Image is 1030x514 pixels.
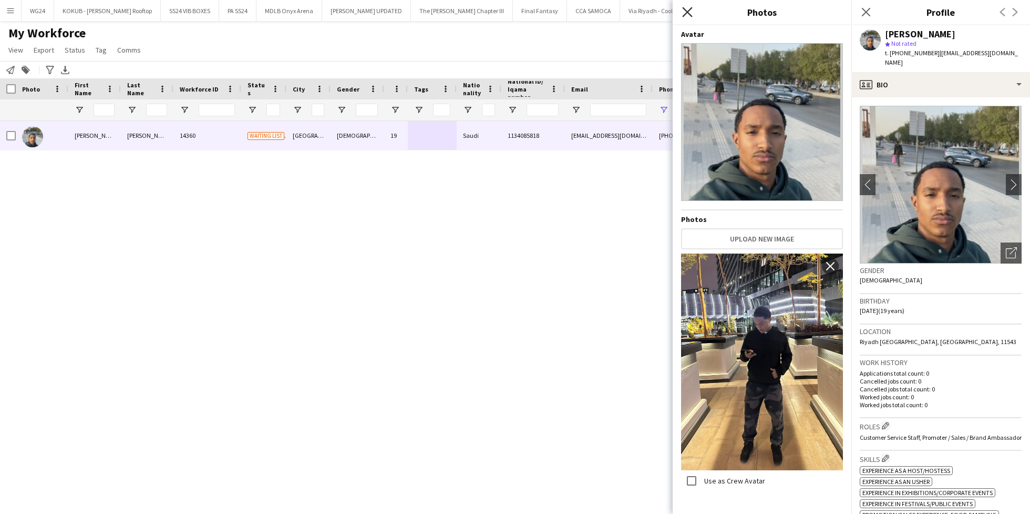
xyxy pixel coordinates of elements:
[659,105,668,115] button: Open Filter Menu
[571,85,588,93] span: Email
[860,377,1022,385] p: Cancelled jobs count: 0
[681,228,843,249] button: Upload new image
[457,121,501,150] div: Saudi
[860,307,904,315] span: [DATE] (19 years)
[860,420,1022,431] h3: Roles
[433,104,450,116] input: Tags Filter Input
[146,104,167,116] input: Last Name Filter Input
[19,64,32,76] app-action-btn: Add to tag
[337,85,359,93] span: Gender
[885,49,1018,66] span: | [EMAIL_ADDRESS][DOMAIN_NAME]
[180,105,189,115] button: Open Filter Menu
[681,29,843,39] h4: Avatar
[121,121,173,150] div: [PERSON_NAME]
[851,72,1030,97] div: Bio
[356,104,378,116] input: Gender Filter Input
[860,393,1022,401] p: Worked jobs count: 0
[862,478,930,486] span: Experience as an Usher
[851,5,1030,19] h3: Profile
[22,1,54,21] button: WG24
[862,467,950,475] span: Experience as a Host/Hostess
[161,1,219,21] button: SS24 VIB BOXES
[60,43,89,57] a: Status
[565,121,653,150] div: [EMAIL_ADDRESS][DOMAIN_NAME]
[862,500,973,508] span: Experience in Festivals/Public Events
[513,1,567,21] button: Final Fantasy
[891,39,916,47] span: Not rated
[508,132,539,139] span: 1134085818
[94,104,115,116] input: First Name Filter Input
[860,327,1022,336] h3: Location
[463,81,482,97] span: Nationality
[860,106,1022,264] img: Crew avatar or photo
[59,64,71,76] app-action-btn: Export XLSX
[567,1,620,21] button: CCA SAMOCA
[54,1,161,21] button: KOKUB - [PERSON_NAME] Rooftop
[8,45,23,55] span: View
[337,105,346,115] button: Open Filter Menu
[256,1,322,21] button: MDLB Onyx Arena
[331,121,384,150] div: [DEMOGRAPHIC_DATA]
[266,104,280,116] input: Status Filter Input
[173,121,241,150] div: 14360
[414,105,424,115] button: Open Filter Menu
[681,254,843,470] img: Crew photo 972330
[508,105,517,115] button: Open Filter Menu
[653,121,787,150] div: [PHONE_NUMBER]
[91,43,111,57] a: Tag
[860,401,1022,409] p: Worked jobs total count: 0
[248,81,267,97] span: Status
[885,29,955,39] div: [PERSON_NAME]
[384,121,408,150] div: 19
[113,43,145,57] a: Comms
[8,25,86,41] span: My Workforce
[65,45,85,55] span: Status
[702,476,765,486] label: Use as Crew Avatar
[681,215,843,224] h4: Photos
[117,45,141,55] span: Comms
[860,296,1022,306] h3: Birthday
[673,5,851,19] h3: Photos
[860,358,1022,367] h3: Work history
[4,43,27,57] a: View
[75,81,102,97] span: First Name
[322,1,411,21] button: [PERSON_NAME] UPDATED
[681,43,843,201] img: Crew avatar
[860,369,1022,377] p: Applications total count: 0
[571,105,581,115] button: Open Filter Menu
[44,64,56,76] app-action-btn: Advanced filters
[75,105,84,115] button: Open Filter Menu
[1001,243,1022,264] div: Open photos pop-in
[860,434,1022,441] span: Customer Service Staff, Promoter / Sales / Brand Ambassador
[411,1,513,21] button: The [PERSON_NAME] Chapter III
[659,85,677,93] span: Phone
[527,104,559,116] input: National ID/ Iqama number Filter Input
[860,453,1022,464] h3: Skills
[22,85,40,93] span: Photo
[293,85,305,93] span: City
[508,77,546,101] span: National ID/ Iqama number
[29,43,58,57] a: Export
[180,85,219,93] span: Workforce ID
[68,121,121,150] div: [PERSON_NAME]
[96,45,107,55] span: Tag
[860,266,1022,275] h3: Gender
[293,105,302,115] button: Open Filter Menu
[22,126,43,147] img: Mohammed Ali
[248,132,284,140] span: Waiting list
[127,81,154,97] span: Last Name
[286,121,331,150] div: [GEOGRAPHIC_DATA]
[312,104,324,116] input: City Filter Input
[482,104,495,116] input: Nationality Filter Input
[199,104,235,116] input: Workforce ID Filter Input
[4,64,17,76] app-action-btn: Notify workforce
[860,338,1016,346] span: Riyadh [GEOGRAPHIC_DATA], [GEOGRAPHIC_DATA], 11543
[620,1,691,21] button: Via Riyadh - Cool Inc
[590,104,646,116] input: Email Filter Input
[248,105,257,115] button: Open Filter Menu
[860,276,922,284] span: [DEMOGRAPHIC_DATA]
[862,489,993,497] span: Experience in Exhibitions/Corporate Events
[463,105,472,115] button: Open Filter Menu
[219,1,256,21] button: PA SS24
[885,49,940,57] span: t. [PHONE_NUMBER]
